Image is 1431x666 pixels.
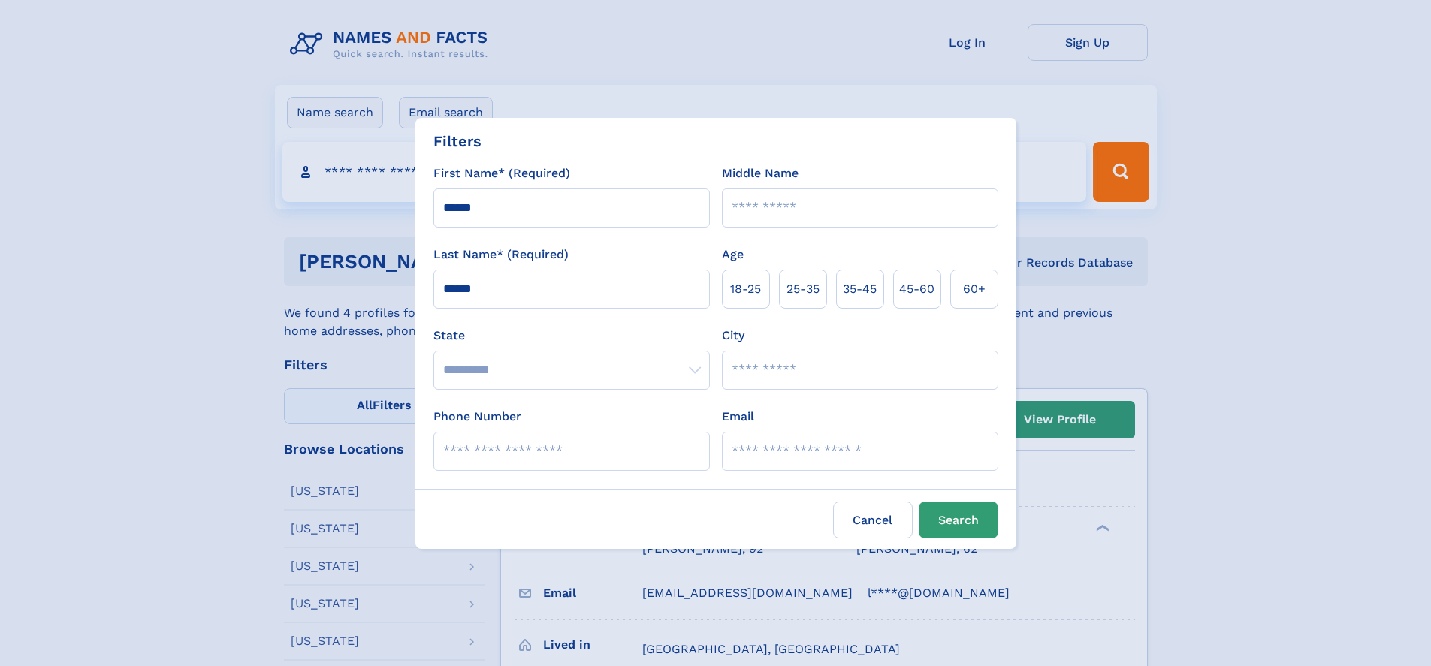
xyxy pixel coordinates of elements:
[722,164,799,182] label: Middle Name
[433,408,521,426] label: Phone Number
[919,502,998,538] button: Search
[433,327,710,345] label: State
[963,280,986,298] span: 60+
[722,408,754,426] label: Email
[833,502,913,538] label: Cancel
[730,280,761,298] span: 18‑25
[899,280,934,298] span: 45‑60
[433,246,569,264] label: Last Name* (Required)
[722,246,744,264] label: Age
[433,164,570,182] label: First Name* (Required)
[433,130,482,152] div: Filters
[786,280,820,298] span: 25‑35
[722,327,744,345] label: City
[843,280,877,298] span: 35‑45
